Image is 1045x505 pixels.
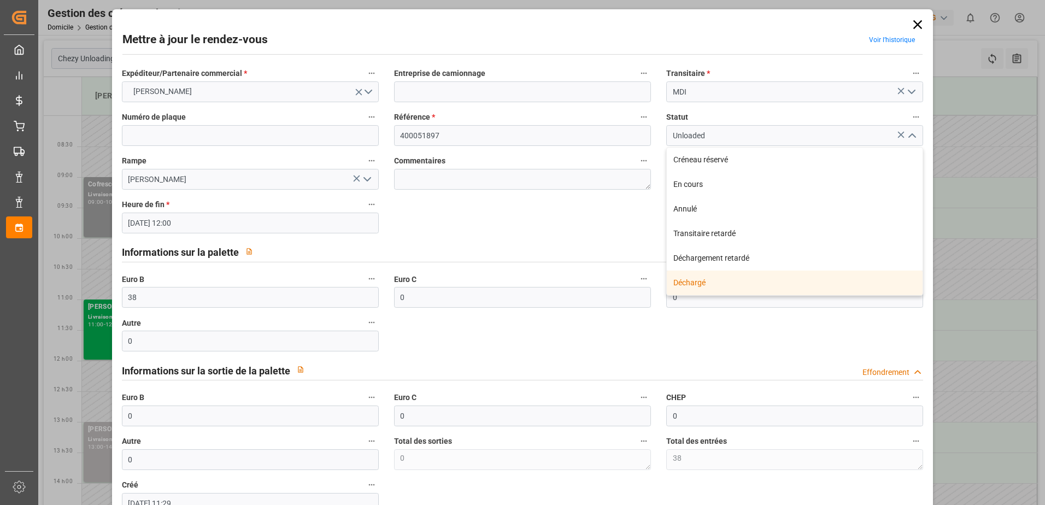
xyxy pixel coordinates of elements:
h2: Informations sur la sortie de la palette [122,363,290,378]
button: Autre [365,434,379,448]
h2: Mettre à jour le rendez-vous [122,31,268,49]
h2: Informations sur la palette [122,245,239,260]
div: Transitaire retardé [667,221,923,246]
font: Expéditeur/Partenaire commercial [122,69,242,78]
button: Numéro de plaque [365,110,379,124]
textarea: 0 [394,449,651,470]
button: Autre [365,315,379,330]
font: Autre [122,319,141,327]
button: Ouvrir le menu [358,171,374,188]
button: Transitaire * [909,66,923,80]
button: CHEP [909,390,923,404]
font: Transitaire [666,69,705,78]
button: View description [239,241,260,262]
font: Total des entrées [666,437,727,445]
font: Euro C [394,393,416,402]
button: Référence * [637,110,651,124]
font: Euro B [122,275,144,284]
font: Autre [122,437,141,445]
button: Total des entrées [909,434,923,448]
button: Euro B [365,390,379,404]
button: Ouvrir le menu [903,84,919,101]
font: Créé [122,480,138,489]
button: Entreprise de camionnage [637,66,651,80]
font: Total des sorties [394,437,452,445]
font: Référence [394,113,430,121]
input: JJ-MM-AAAA HH :MM [122,213,379,233]
div: Annulé [667,197,923,221]
button: Euro C [637,390,651,404]
button: Expéditeur/Partenaire commercial * [365,66,379,80]
span: [PERSON_NAME] [128,86,197,97]
button: Euro C [637,272,651,286]
font: Numéro de plaque [122,113,186,121]
button: Euro B [365,272,379,286]
button: Heure de fin * [365,197,379,212]
font: Euro B [122,393,144,402]
font: CHEP [666,393,686,402]
button: Commentaires [637,154,651,168]
div: Déchargé [667,271,923,295]
button: Rampe [365,154,379,168]
a: Voir l’historique [869,36,915,44]
button: Fermer le menu [903,127,919,144]
font: Rampe [122,156,146,165]
button: Ouvrir le menu [122,81,379,102]
div: Effondrement [862,367,909,378]
font: Entreprise de camionnage [394,69,485,78]
button: Total des sorties [637,434,651,448]
font: Commentaires [394,156,445,165]
button: View description [290,359,311,380]
button: Statut [909,110,923,124]
font: Statut [666,113,688,121]
input: Type à rechercher/sélectionner [666,125,923,146]
input: Type à rechercher/sélectionner [122,169,379,190]
div: En cours [667,172,923,197]
font: Euro C [394,275,416,284]
div: Déchargement retardé [667,246,923,271]
font: Heure de fin [122,200,165,209]
button: Créé [365,478,379,492]
div: Créneau réservé [667,148,923,172]
textarea: 38 [666,449,923,470]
